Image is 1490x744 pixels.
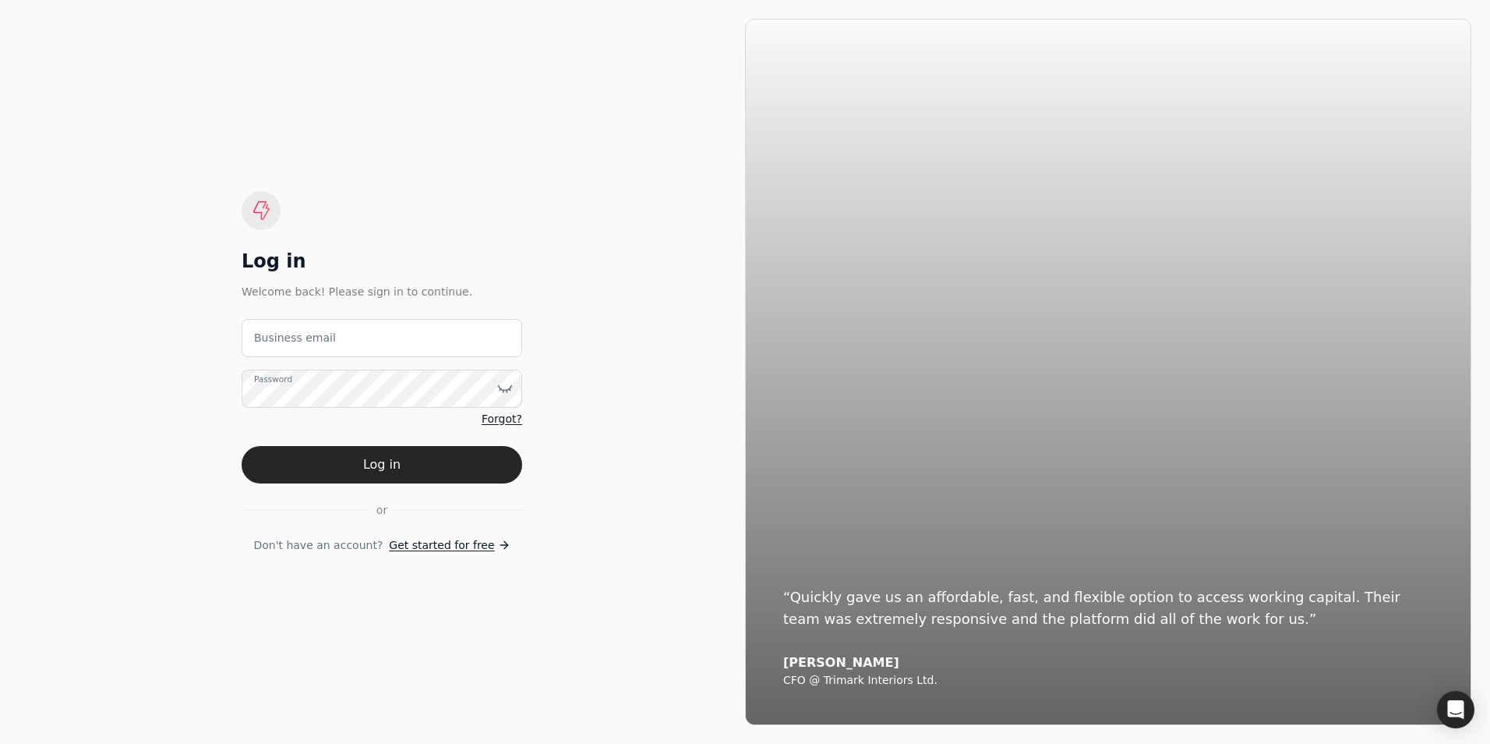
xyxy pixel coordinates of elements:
[783,655,1433,671] div: [PERSON_NAME]
[242,283,522,300] div: Welcome back! Please sign in to continue.
[242,249,522,274] div: Log in
[254,330,336,346] label: Business email
[1437,691,1474,728] div: Open Intercom Messenger
[376,502,387,519] span: or
[389,537,494,554] span: Get started for free
[389,537,510,554] a: Get started for free
[482,411,522,427] a: Forgot?
[783,674,1433,688] div: CFO @ Trimark Interiors Ltd.
[242,446,522,484] button: Log in
[254,373,292,385] label: Password
[783,586,1433,630] div: “Quickly gave us an affordable, fast, and flexible option to access working capital. Their team w...
[253,537,383,554] span: Don't have an account?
